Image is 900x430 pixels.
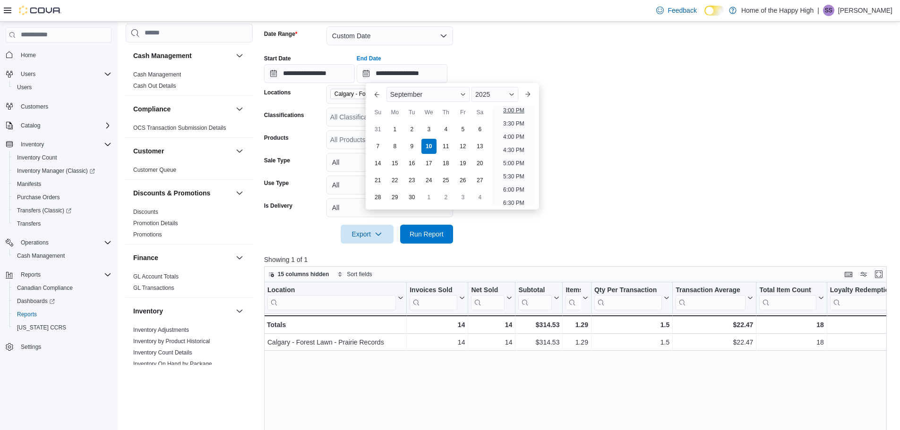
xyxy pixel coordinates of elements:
span: GL Transactions [133,284,174,292]
div: day-3 [421,122,437,137]
span: Transfers [17,220,41,228]
span: OCS Transaction Submission Details [133,124,226,132]
button: [US_STATE] CCRS [9,321,115,334]
span: Inventory Count [13,152,111,163]
div: Net Sold [471,286,505,295]
button: Operations [2,236,115,249]
a: Feedback [652,1,700,20]
button: Cash Management [133,51,232,60]
span: Manifests [13,178,111,190]
div: Discounts & Promotions [126,206,253,244]
span: Dashboards [17,297,55,305]
nav: Complex example [6,44,111,379]
li: 6:30 PM [499,197,528,209]
ul: Time [492,106,535,206]
span: Transfers [13,218,111,229]
div: day-2 [438,190,454,205]
input: Press the down key to enter a popover containing a calendar. Press the escape key to close the po... [357,64,447,83]
button: Customer [133,146,232,156]
div: day-12 [455,139,471,154]
div: Items Per Transaction [566,286,581,310]
a: Promotions [133,231,162,238]
div: day-4 [438,122,454,137]
span: Cash Management [13,250,111,261]
a: Cash Management [13,250,69,261]
span: Canadian Compliance [17,284,73,292]
img: Cova [19,6,61,15]
span: Customers [21,103,48,110]
div: 1.29 [566,319,588,330]
button: Cash Management [9,249,115,262]
span: Inventory Manager (Classic) [13,165,111,177]
h3: Cash Management [133,51,192,60]
button: Users [9,81,115,94]
span: Users [17,84,32,91]
button: Location [267,286,403,310]
span: Customer Queue [133,166,176,174]
button: Finance [234,252,245,263]
div: day-8 [387,139,403,154]
div: day-16 [404,156,420,171]
label: Date Range [264,30,298,38]
div: Savanna Sturm [823,5,834,16]
button: Enter fullscreen [873,269,884,280]
div: Totals [267,319,403,330]
span: Inventory [21,141,44,148]
p: Home of the Happy High [741,5,814,16]
div: day-30 [404,190,420,205]
div: Button. Open the year selector. 2025 is currently selected. [471,87,518,102]
div: day-9 [404,139,420,154]
a: Reports [13,309,41,320]
div: Qty Per Transaction [594,286,662,310]
button: Inventory [2,138,115,151]
div: day-19 [455,156,471,171]
button: Run Report [400,225,453,244]
div: day-29 [387,190,403,205]
button: All [326,176,453,194]
span: Catalog [21,122,40,129]
button: Users [2,67,115,81]
span: Feedback [668,6,696,15]
a: Inventory Adjustments [133,327,189,333]
button: Customer [234,145,245,157]
button: All [326,198,453,217]
a: Users [13,82,35,93]
button: Total Item Count [759,286,823,310]
span: Catalog [17,120,111,131]
div: Th [438,105,454,120]
button: Settings [2,340,115,354]
a: OCS Transaction Submission Details [133,125,226,131]
span: Inventory Adjustments [133,326,189,334]
div: day-18 [438,156,454,171]
a: Discounts [133,209,158,215]
div: Net Sold [471,286,505,310]
div: Finance [126,271,253,297]
span: Settings [17,341,111,353]
label: Sale Type [264,157,290,164]
span: Calgary - Forest Lawn - Prairie Records [334,89,408,99]
a: Manifests [13,178,45,190]
span: 15 columns hidden [278,270,329,278]
span: Cash Out Details [133,82,176,90]
button: Discounts & Promotions [234,187,245,199]
div: 14 [410,337,465,348]
a: Dashboards [13,295,59,307]
div: $314.53 [518,319,559,330]
div: day-28 [370,190,386,205]
li: 4:00 PM [499,131,528,143]
li: 6:00 PM [499,184,528,195]
input: Dark Mode [704,6,724,16]
a: Customers [17,101,52,112]
div: day-1 [387,122,403,137]
a: GL Account Totals [133,273,179,280]
span: Transfers (Classic) [17,207,71,214]
div: Total Item Count [759,286,816,295]
div: 14 [471,337,512,348]
div: $314.53 [518,337,559,348]
div: day-6 [472,122,488,137]
span: Inventory [17,139,111,150]
button: Home [2,48,115,62]
div: Mo [387,105,403,120]
h3: Compliance [133,104,171,114]
div: 18 [759,319,823,330]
